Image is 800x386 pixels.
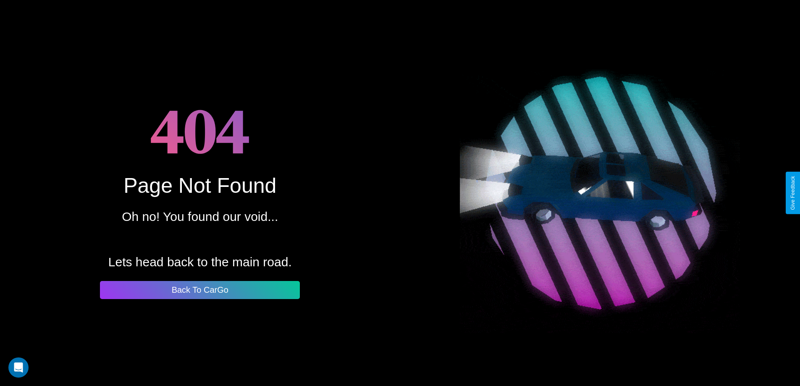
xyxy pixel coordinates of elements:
div: Page Not Found [123,173,276,198]
button: Back To CarGo [100,281,300,299]
div: Give Feedback [790,176,796,210]
div: Open Intercom Messenger [8,357,29,378]
img: spinning car [460,53,740,333]
p: Oh no! You found our void... Lets head back to the main road. [108,205,292,273]
h1: 404 [150,87,250,173]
